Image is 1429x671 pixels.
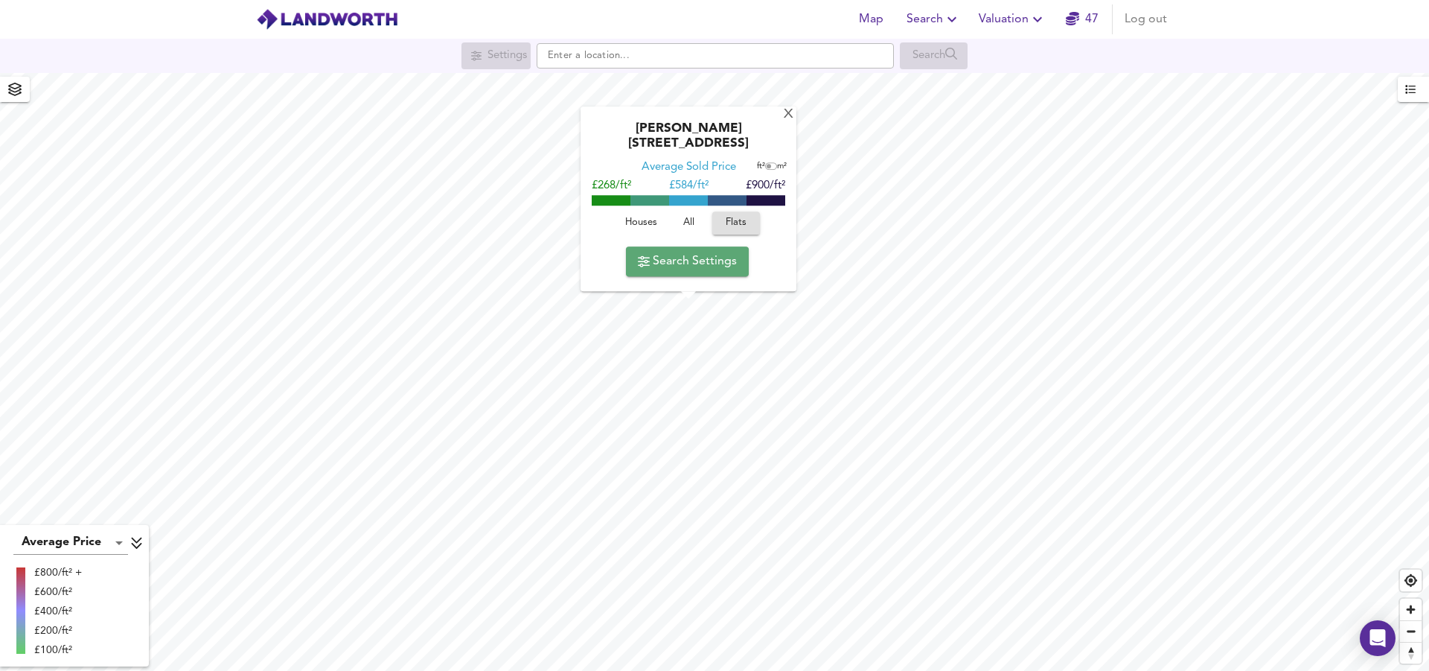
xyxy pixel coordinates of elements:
[777,163,787,171] span: m²
[588,122,789,161] div: [PERSON_NAME][STREET_ADDRESS]
[907,9,961,30] span: Search
[1066,9,1099,30] a: 47
[638,251,737,272] span: Search Settings
[256,8,398,31] img: logo
[34,585,82,600] div: £600/ft²
[1119,4,1173,34] button: Log out
[1058,4,1106,34] button: 47
[34,643,82,658] div: £100/ft²
[979,9,1046,30] span: Valuation
[901,4,967,34] button: Search
[1400,643,1422,664] span: Reset bearing to north
[669,181,709,192] span: £ 584/ft²
[34,623,82,638] div: £200/ft²
[617,212,665,235] button: Houses
[1360,620,1396,656] div: Open Intercom Messenger
[1400,570,1422,591] button: Find my location
[1400,621,1422,642] span: Zoom out
[1400,599,1422,620] button: Zoom in
[668,215,709,232] span: All
[712,212,760,235] button: Flats
[626,247,749,276] button: Search Settings
[746,181,785,192] span: £900/ft²
[592,181,631,192] span: £268/ft²
[1400,642,1422,664] button: Reset bearing to north
[853,9,889,30] span: Map
[1400,620,1422,642] button: Zoom out
[847,4,895,34] button: Map
[665,212,712,235] button: All
[461,42,531,69] div: Search for a location first or explore the map
[720,215,752,232] span: Flats
[34,565,82,580] div: £800/ft² +
[900,42,968,69] div: Search for a location first or explore the map
[973,4,1052,34] button: Valuation
[537,43,894,69] input: Enter a location...
[34,604,82,619] div: £400/ft²
[782,108,795,122] div: X
[1125,9,1167,30] span: Log out
[757,163,765,171] span: ft²
[621,215,661,232] span: Houses
[642,161,736,176] div: Average Sold Price
[13,531,128,555] div: Average Price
